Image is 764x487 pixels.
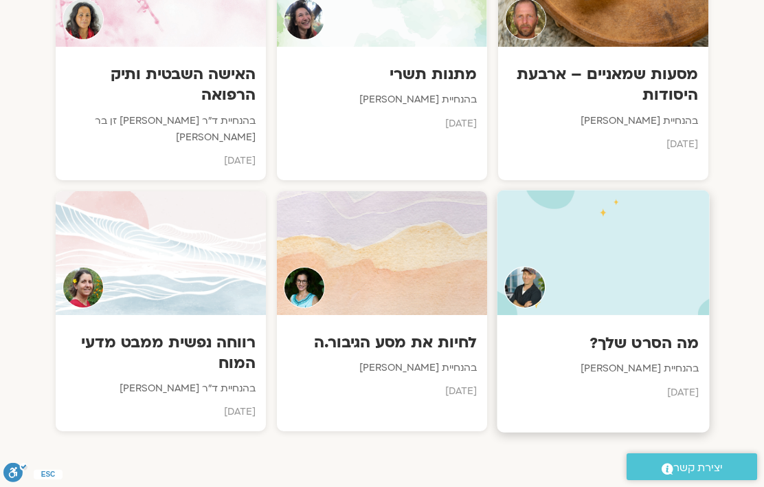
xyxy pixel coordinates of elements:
[287,383,477,400] p: [DATE]
[66,404,256,420] p: [DATE]
[66,113,256,147] p: בהנחיית ד״ר [PERSON_NAME] זן בר [PERSON_NAME]
[508,360,699,377] p: בהנחיית [PERSON_NAME]
[63,267,104,308] img: Teacher
[508,384,699,401] p: [DATE]
[66,64,256,105] h3: האישה השבטית ותיק הרפואה
[287,91,477,108] p: בהנחיית [PERSON_NAME]
[504,266,546,308] img: Teacher
[508,332,699,354] h3: מה הסרט שלך?
[508,113,698,129] p: בהנחיית [PERSON_NAME]
[498,191,708,431] a: Teacherמה הסרט שלך?בהנחיית [PERSON_NAME][DATE]
[627,453,757,480] a: יצירת קשר
[287,116,477,132] p: [DATE]
[287,360,477,376] p: בהנחיית [PERSON_NAME]
[287,332,477,353] h3: לחיות את מסע הגיבור.ה
[66,332,256,374] h3: רווחה נפשית ממבט מדעי המוח
[508,64,698,105] h3: מסעות שמאניים – ארבעת היסודות
[508,136,698,153] p: [DATE]
[284,267,325,308] img: Teacher
[66,153,256,169] p: [DATE]
[56,191,266,431] a: Teacherרווחה נפשית ממבט מדעי המוחבהנחיית ד"ר [PERSON_NAME][DATE]
[277,191,487,431] a: Teacherלחיות את מסע הגיבור.הבהנחיית [PERSON_NAME][DATE]
[287,64,477,85] h3: מתנות תשרי
[66,380,256,397] p: בהנחיית ד"ר [PERSON_NAME]
[673,459,723,477] span: יצירת קשר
